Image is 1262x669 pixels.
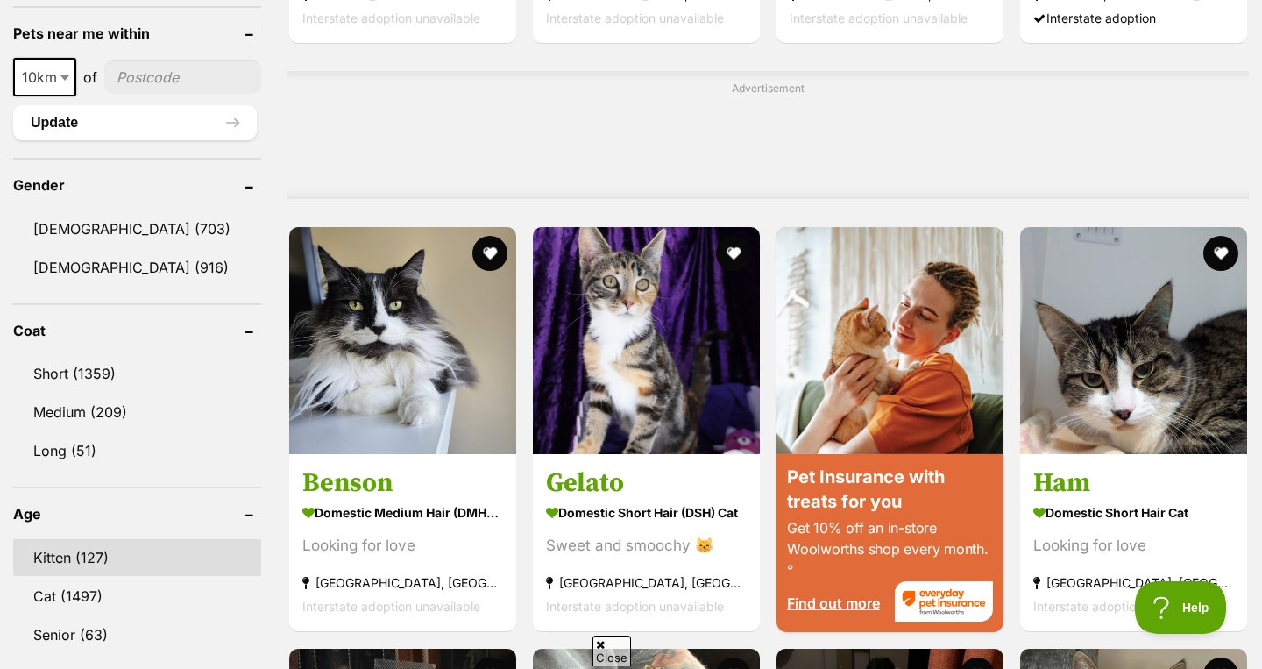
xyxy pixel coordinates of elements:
[1203,236,1238,271] button: favourite
[1020,454,1247,632] a: Ham Domestic Short Hair Cat Looking for love [GEOGRAPHIC_DATA], [GEOGRAPHIC_DATA] Interstate adop...
[13,394,261,431] a: Medium (209)
[13,355,261,392] a: Short (1359)
[1033,6,1234,30] div: Interstate adoption
[592,636,631,666] span: Close
[546,535,747,559] div: Sweet and smoochy 😽
[13,58,76,96] span: 10km
[533,227,760,454] img: Gelato - Domestic Short Hair (DSH) Cat
[13,616,261,653] a: Senior (63)
[13,432,261,469] a: Long (51)
[13,249,261,286] a: [DEMOGRAPHIC_DATA] (916)
[13,25,261,41] header: Pets near me within
[472,236,507,271] button: favourite
[289,454,516,632] a: Benson Domestic Medium Hair (DMH) Cat Looking for love [GEOGRAPHIC_DATA], [GEOGRAPHIC_DATA] Inter...
[83,67,97,88] span: of
[533,454,760,632] a: Gelato Domestic Short Hair (DSH) Cat Sweet and smoochy 😽 [GEOGRAPHIC_DATA], [GEOGRAPHIC_DATA] Int...
[716,236,751,271] button: favourite
[302,11,480,25] span: Interstate adoption unavailable
[13,105,257,140] button: Update
[790,11,968,25] span: Interstate adoption unavailable
[302,535,503,559] div: Looking for love
[13,578,261,615] a: Cat (1497)
[1033,467,1234,501] h3: Ham
[302,467,503,501] h3: Benson
[302,501,503,526] strong: Domestic Medium Hair (DMH) Cat
[546,600,724,615] span: Interstate adoption unavailable
[13,506,261,522] header: Age
[1033,600,1211,615] span: Interstate adoption unavailable
[302,572,503,595] strong: [GEOGRAPHIC_DATA], [GEOGRAPHIC_DATA]
[546,572,747,595] strong: [GEOGRAPHIC_DATA], [GEOGRAPHIC_DATA]
[1033,501,1234,526] strong: Domestic Short Hair Cat
[13,177,261,193] header: Gender
[289,227,516,454] img: Benson - Domestic Medium Hair (DMH) Cat
[15,65,74,89] span: 10km
[302,600,480,615] span: Interstate adoption unavailable
[546,11,724,25] span: Interstate adoption unavailable
[13,210,261,247] a: [DEMOGRAPHIC_DATA] (703)
[546,467,747,501] h3: Gelato
[104,60,261,94] input: postcode
[1020,227,1247,454] img: Ham - Domestic Short Hair Cat
[1033,535,1234,559] div: Looking for love
[13,323,261,338] header: Coat
[1033,572,1234,595] strong: [GEOGRAPHIC_DATA], [GEOGRAPHIC_DATA]
[1135,581,1227,634] iframe: Help Scout Beacon - Open
[546,501,747,526] strong: Domestic Short Hair (DSH) Cat
[13,539,261,576] a: Kitten (127)
[287,71,1249,199] div: Advertisement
